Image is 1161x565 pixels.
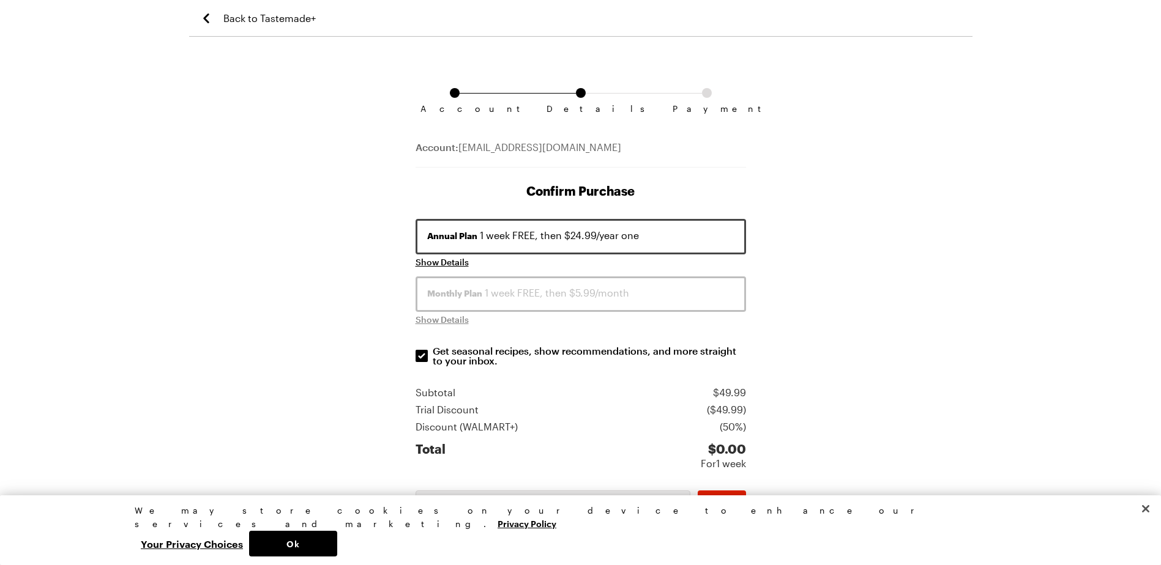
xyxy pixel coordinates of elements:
span: Annual Plan [427,230,477,242]
span: Back to Tastemade+ [223,11,316,26]
div: Discount ( WALMART+ ) [416,419,518,434]
span: Account [420,104,489,114]
div: 1 week FREE, then $24.99/year one [427,228,734,243]
button: Remove [698,490,746,517]
button: Ok [249,531,337,556]
div: For 1 week [701,456,746,471]
div: [EMAIL_ADDRESS][DOMAIN_NAME] [416,140,746,168]
span: Monthly Plan [427,287,482,300]
span: Show Details [416,314,469,326]
p: Get seasonal recipes, show recommendations, and more straight to your inbox. [433,346,747,366]
div: $ 0.00 [701,441,746,456]
div: Total [416,441,446,471]
a: More information about your privacy, opens in a new tab [498,517,556,529]
div: Subtotal [416,385,455,400]
div: ($ 49.99 ) [707,402,746,417]
input: Get seasonal recipes, show recommendations, and more straight to your inbox. [416,350,428,362]
div: We may store cookies on your device to enhance our services and marketing. [135,504,1016,531]
button: Monthly Plan 1 week FREE, then $5.99/month [416,276,746,312]
span: Details [547,104,615,114]
ol: Subscription checkout form navigation [416,88,746,104]
button: Show Details [416,256,469,268]
div: $ 49.99 [713,385,746,400]
div: ( 50% ) [720,419,746,434]
span: Payment [673,104,741,114]
h1: Confirm Purchase [416,182,746,199]
div: Trial Discount [416,402,479,417]
button: Your Privacy Choices [135,531,249,556]
button: Annual Plan 1 week FREE, then $24.99/year one [416,219,746,254]
span: Account: [416,141,458,153]
div: 1 week FREE, then $5.99/month [427,286,734,300]
div: Privacy [135,504,1016,556]
input: Promo Code [416,490,690,517]
button: Close [1132,495,1159,522]
section: Price summary [416,385,746,471]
